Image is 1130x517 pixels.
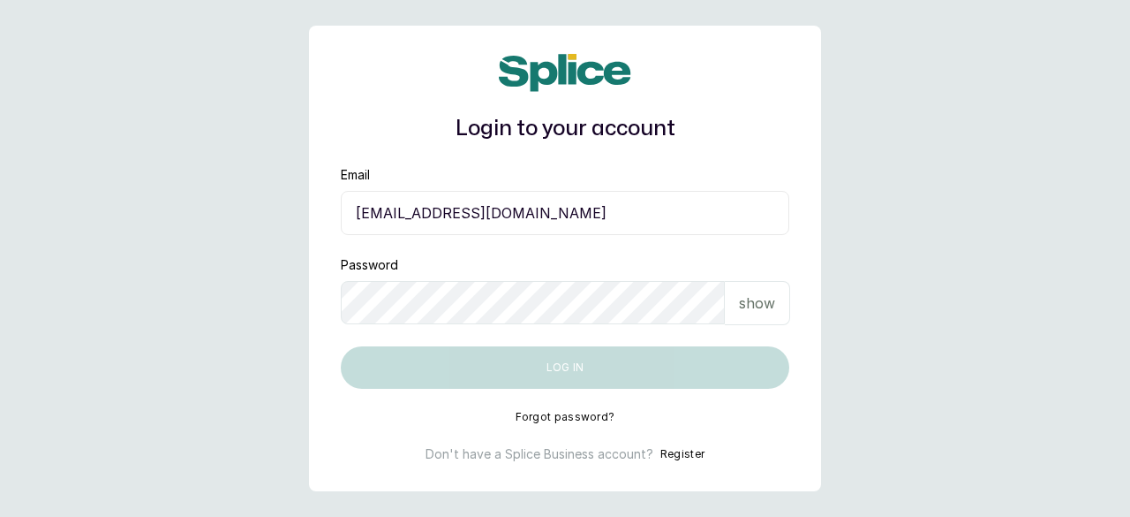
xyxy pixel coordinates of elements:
[426,445,653,463] p: Don't have a Splice Business account?
[516,410,615,424] button: Forgot password?
[341,113,789,145] h1: Login to your account
[739,293,775,314] p: show
[341,166,370,184] label: Email
[341,346,789,389] button: Log in
[660,445,704,463] button: Register
[341,256,398,274] label: Password
[341,191,789,235] input: email@acme.com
